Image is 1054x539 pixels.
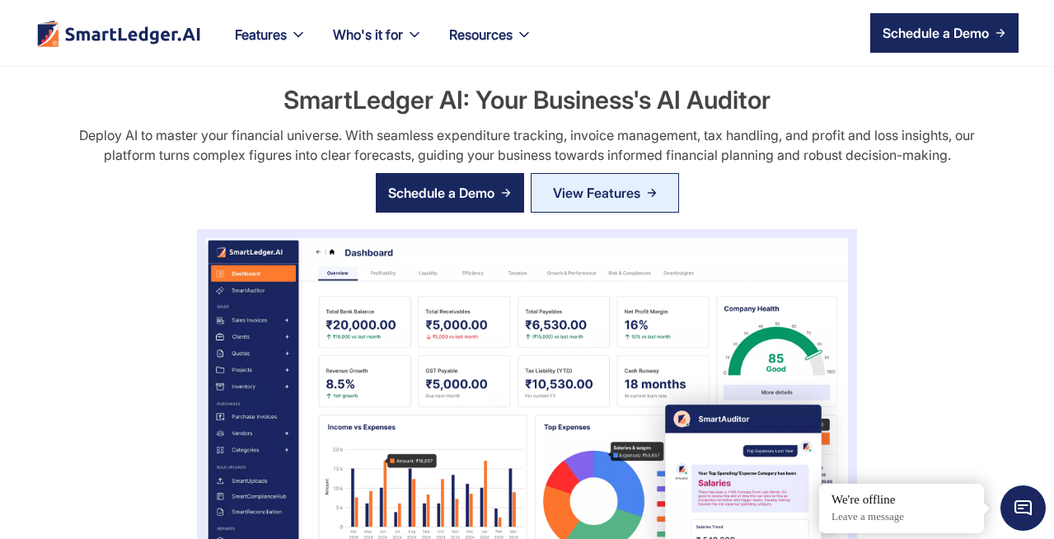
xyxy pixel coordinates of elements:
img: arrow right icon [995,28,1005,38]
h2: SmartLedger AI: Your Business's AI Auditor [56,82,998,117]
a: Schedule a Demo [870,13,1019,53]
img: Arrow Right Blue [647,188,657,198]
div: Resources [436,23,546,66]
a: home [35,20,202,47]
div: Who's it for [320,23,436,66]
div: We're offline [831,492,972,509]
a: Schedule a Demo [376,173,524,213]
div: Features [222,23,320,66]
div: Deploy AI to master your financial universe. With seamless expenditure tracking, invoice manageme... [64,125,990,165]
img: footer logo [35,20,202,47]
div: View Features [553,180,640,206]
div: Resources [449,23,513,46]
span: Chat Widget [1000,485,1046,531]
div: Who's it for [333,23,403,46]
div: Schedule a Demo [388,183,494,203]
p: Leave a message [831,510,972,524]
div: Features [235,23,287,46]
img: arrow right icon [501,188,511,198]
div: Schedule a Demo [883,23,989,43]
a: View Features [531,173,679,213]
